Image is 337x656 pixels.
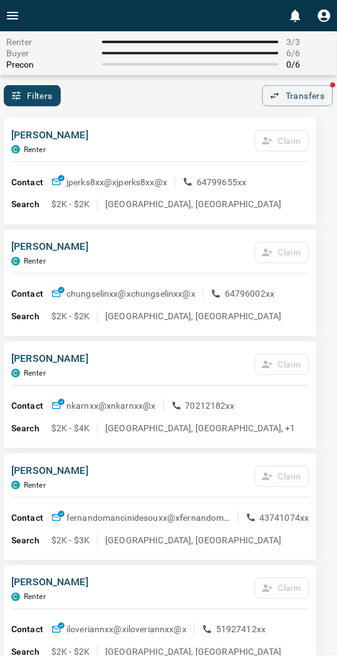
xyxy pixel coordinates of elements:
[225,288,275,300] p: 64796002xx
[11,576,88,591] p: [PERSON_NAME]
[11,423,51,436] p: Search
[11,352,88,367] p: [PERSON_NAME]
[11,257,20,266] div: condos.ca
[11,176,51,189] p: Contact
[260,512,310,525] p: 43741074xx
[11,128,88,143] p: [PERSON_NAME]
[11,310,51,324] p: Search
[6,59,95,69] span: Precon
[24,593,46,602] p: Renter
[11,512,51,525] p: Contact
[105,423,296,435] p: [GEOGRAPHIC_DATA], [GEOGRAPHIC_DATA], +1
[24,145,46,154] p: Renter
[105,310,281,323] p: [GEOGRAPHIC_DATA], [GEOGRAPHIC_DATA]
[11,593,20,602] div: condos.ca
[11,240,88,255] p: [PERSON_NAME]
[105,198,281,211] p: [GEOGRAPHIC_DATA], [GEOGRAPHIC_DATA]
[11,400,51,413] p: Contact
[24,257,46,266] p: Renter
[66,512,231,525] p: fernandomancinidesouxx@x fernandomancinidesouxx@x
[6,48,95,58] span: Buyer
[66,400,156,413] p: nkarnxx@x nkarnxx@x
[262,85,333,106] button: Transfers
[66,176,167,188] p: jperks8xx@x jperks8xx@x
[66,288,195,300] p: chungselinxx@x chungselinxx@x
[11,535,51,548] p: Search
[6,37,95,47] span: Renter
[312,3,337,28] button: Profile
[286,37,331,47] span: 3 / 3
[216,624,266,637] p: 51927412xx
[105,535,281,547] p: [GEOGRAPHIC_DATA], [GEOGRAPHIC_DATA]
[286,59,331,69] span: 0 / 6
[4,85,61,106] button: Filters
[286,48,331,58] span: 6 / 6
[11,464,88,479] p: [PERSON_NAME]
[11,288,51,301] p: Contact
[11,369,20,378] div: condos.ca
[185,400,236,413] p: 70212182xx
[66,624,187,637] p: iloveriannxx@x iloveriannxx@x
[11,145,20,154] div: condos.ca
[11,624,51,637] p: Contact
[197,176,247,188] p: 64799655xx
[51,198,90,211] p: $2K - $2K
[51,310,90,323] p: $2K - $2K
[51,535,90,547] p: $2K - $3K
[11,481,20,490] div: condos.ca
[24,481,46,490] p: Renter
[51,423,90,435] p: $2K - $4K
[24,369,46,378] p: Renter
[11,198,51,212] p: Search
